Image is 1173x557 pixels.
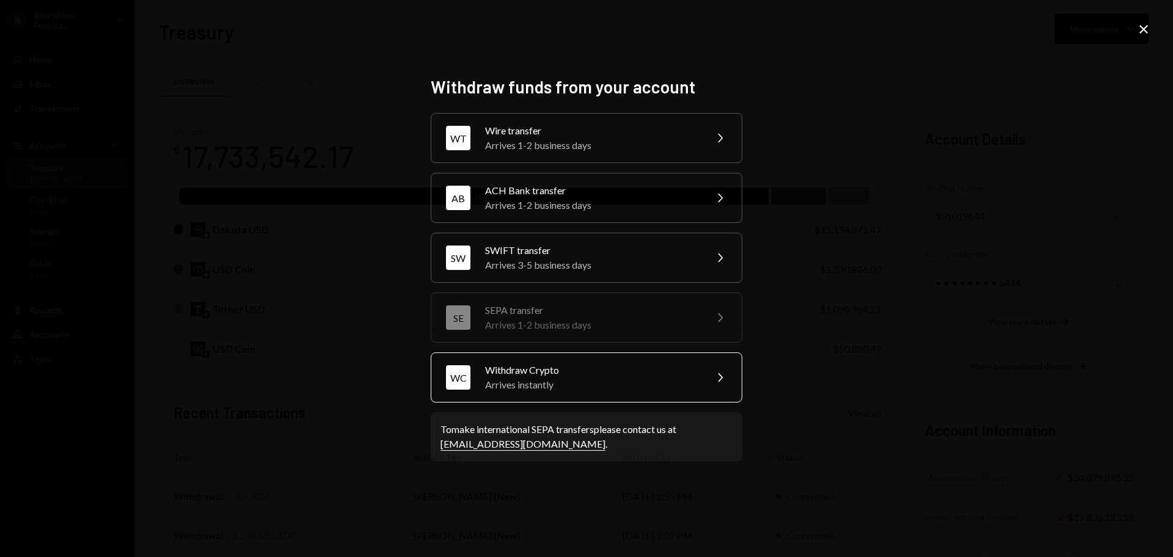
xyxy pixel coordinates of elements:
[446,186,470,210] div: AB
[485,138,698,153] div: Arrives 1-2 business days
[431,233,742,283] button: SWSWIFT transferArrives 3-5 business days
[446,126,470,150] div: WT
[431,352,742,402] button: WCWithdraw CryptoArrives instantly
[485,243,698,258] div: SWIFT transfer
[485,183,698,198] div: ACH Bank transfer
[485,123,698,138] div: Wire transfer
[485,377,698,392] div: Arrives instantly
[485,303,698,318] div: SEPA transfer
[431,75,742,99] h2: Withdraw funds from your account
[440,438,605,451] a: [EMAIL_ADDRESS][DOMAIN_NAME]
[485,363,698,377] div: Withdraw Crypto
[485,198,698,213] div: Arrives 1-2 business days
[446,305,470,330] div: SE
[485,318,698,332] div: Arrives 1-2 business days
[431,173,742,223] button: ABACH Bank transferArrives 1-2 business days
[431,293,742,343] button: SESEPA transferArrives 1-2 business days
[446,246,470,270] div: SW
[440,422,733,451] div: To make international SEPA transfers please contact us at .
[431,113,742,163] button: WTWire transferArrives 1-2 business days
[485,258,698,272] div: Arrives 3-5 business days
[446,365,470,390] div: WC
